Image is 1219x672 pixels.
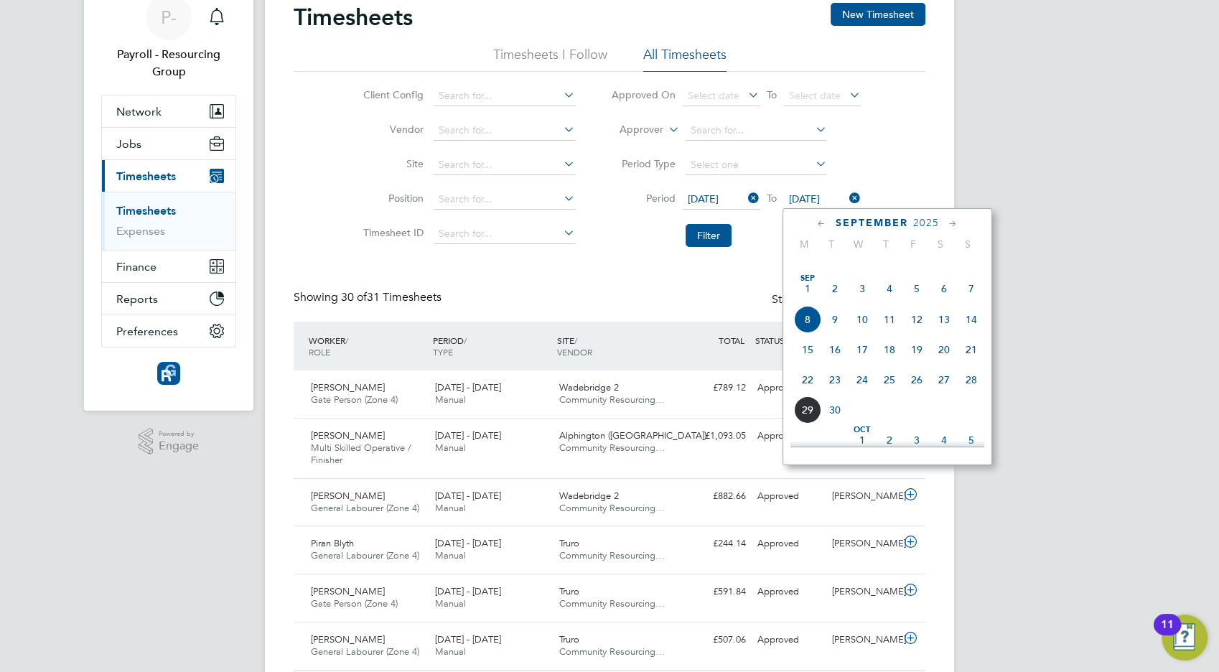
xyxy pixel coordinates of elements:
[599,123,663,137] label: Approver
[493,46,607,72] li: Timesheets I Follow
[821,275,849,302] span: 2
[101,362,236,385] a: Go to home page
[677,424,752,448] div: £1,093.05
[903,426,930,454] span: 3
[559,633,579,645] span: Truro
[435,645,466,658] span: Manual
[161,8,177,27] span: P-
[927,238,954,251] span: S
[821,366,849,393] span: 23
[611,88,676,101] label: Approved On
[435,429,501,442] span: [DATE] - [DATE]
[559,442,665,454] span: Community Resourcing…
[116,105,162,118] span: Network
[876,366,903,393] span: 25
[341,290,367,304] span: 30 of
[826,580,901,604] div: [PERSON_NAME]
[752,580,826,604] div: Approved
[826,532,901,556] div: [PERSON_NAME]
[559,490,619,502] span: Wadebridge 2
[930,275,958,302] span: 6
[434,155,575,175] input: Search for...
[876,306,903,333] span: 11
[686,155,827,175] input: Select one
[1162,615,1208,661] button: Open Resource Center, 11 new notifications
[958,366,985,393] span: 28
[752,628,826,652] div: Approved
[433,346,453,358] span: TYPE
[434,121,575,141] input: Search for...
[309,346,330,358] span: ROLE
[789,192,820,205] span: [DATE]
[345,335,348,346] span: /
[557,346,592,358] span: VENDOR
[435,597,466,610] span: Manual
[574,335,577,346] span: /
[849,426,876,454] span: 1
[752,532,826,556] div: Approved
[559,585,579,597] span: Truro
[762,85,781,104] span: To
[903,366,930,393] span: 26
[359,226,424,239] label: Timesheet ID
[752,424,826,448] div: Approved
[762,189,781,207] span: To
[434,224,575,244] input: Search for...
[311,597,398,610] span: Gate Person (Zone 4)
[836,217,908,229] span: September
[677,485,752,508] div: £882.66
[958,336,985,363] span: 21
[311,490,385,502] span: [PERSON_NAME]
[311,381,385,393] span: [PERSON_NAME]
[794,275,821,302] span: 1
[719,335,744,346] span: TOTAL
[311,633,385,645] span: [PERSON_NAME]
[903,336,930,363] span: 19
[102,128,235,159] button: Jobs
[611,157,676,170] label: Period Type
[435,549,466,561] span: Manual
[435,502,466,514] span: Manual
[311,429,385,442] span: [PERSON_NAME]
[794,275,821,282] span: Sep
[752,376,826,400] div: Approved
[794,366,821,393] span: 22
[876,426,903,454] span: 2
[930,306,958,333] span: 13
[311,645,419,658] span: General Labourer (Zone 4)
[643,46,727,72] li: All Timesheets
[434,86,575,106] input: Search for...
[849,426,876,434] span: Oct
[789,89,841,102] span: Select date
[341,290,442,304] span: 31 Timesheets
[900,238,927,251] span: F
[903,306,930,333] span: 12
[311,549,419,561] span: General Labourer (Zone 4)
[359,157,424,170] label: Site
[559,393,665,406] span: Community Resourcing…
[102,251,235,282] button: Finance
[435,381,501,393] span: [DATE] - [DATE]
[826,485,901,508] div: [PERSON_NAME]
[821,336,849,363] span: 16
[435,537,501,549] span: [DATE] - [DATE]
[559,429,706,442] span: Alphington ([GEOGRAPHIC_DATA])
[559,597,665,610] span: Community Resourcing…
[305,327,429,365] div: WORKER
[958,275,985,302] span: 7
[435,442,466,454] span: Manual
[688,192,719,205] span: [DATE]
[831,3,925,26] button: New Timesheet
[958,306,985,333] span: 14
[464,335,467,346] span: /
[559,381,619,393] span: Wadebridge 2
[930,426,958,454] span: 4
[116,224,165,238] a: Expenses
[752,327,826,353] div: STATUS
[359,88,424,101] label: Client Config
[849,275,876,302] span: 3
[435,393,466,406] span: Manual
[102,192,235,250] div: Timesheets
[102,283,235,314] button: Reports
[913,217,939,229] span: 2025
